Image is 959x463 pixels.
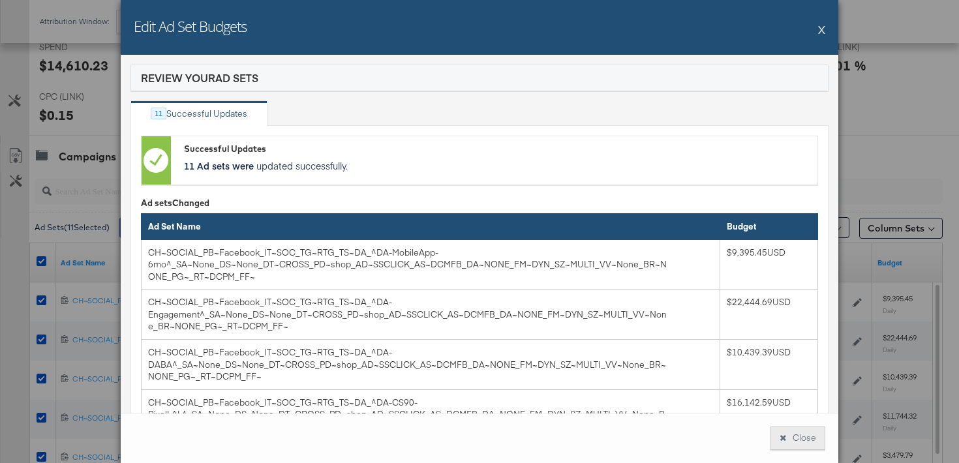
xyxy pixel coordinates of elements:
th: Ad Set Name [142,214,720,240]
div: CH~SOCIAL_PB~Facebook_IT~SOC_TG~RTG_TS~DA_^DA-DABA^_SA~None_DS~None_DT~CROSS_PD~shop_AD~SSCLICK_A... [148,346,670,383]
div: CH~SOCIAL_PB~Facebook_IT~SOC_TG~RTG_TS~DA_^DA-CS90-PixelLAL^_SA~None_DS~None_DT~CROSS_PD~shop_AD~... [148,396,670,433]
td: $16,142.59USD [720,389,817,440]
strong: 11 Ad sets were [184,159,254,172]
button: X [818,16,825,42]
p: updated successfully. [184,159,811,172]
h2: Edit Ad Set Budgets [134,16,247,36]
div: Ad sets Changed [141,197,818,209]
button: Close [770,426,825,450]
th: Budget [720,214,817,240]
td: $10,439.39USD [720,340,817,390]
div: CH~SOCIAL_PB~Facebook_IT~SOC_TG~RTG_TS~DA_^DA-Engagement^_SA~None_DS~None_DT~CROSS_PD~shop_AD~SSC... [148,296,670,333]
div: Review Your Ad Sets [141,70,258,85]
td: $9,395.45USD [720,239,817,290]
div: 11 [151,108,166,119]
div: Successful Updates [184,143,811,155]
td: $22,444.69USD [720,290,817,340]
div: Successful Updates [166,108,247,120]
div: CH~SOCIAL_PB~Facebook_IT~SOC_TG~RTG_TS~DA_^DA-MobileApp-6mo^_SA~None_DS~None_DT~CROSS_PD~shop_AD~... [148,246,670,283]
